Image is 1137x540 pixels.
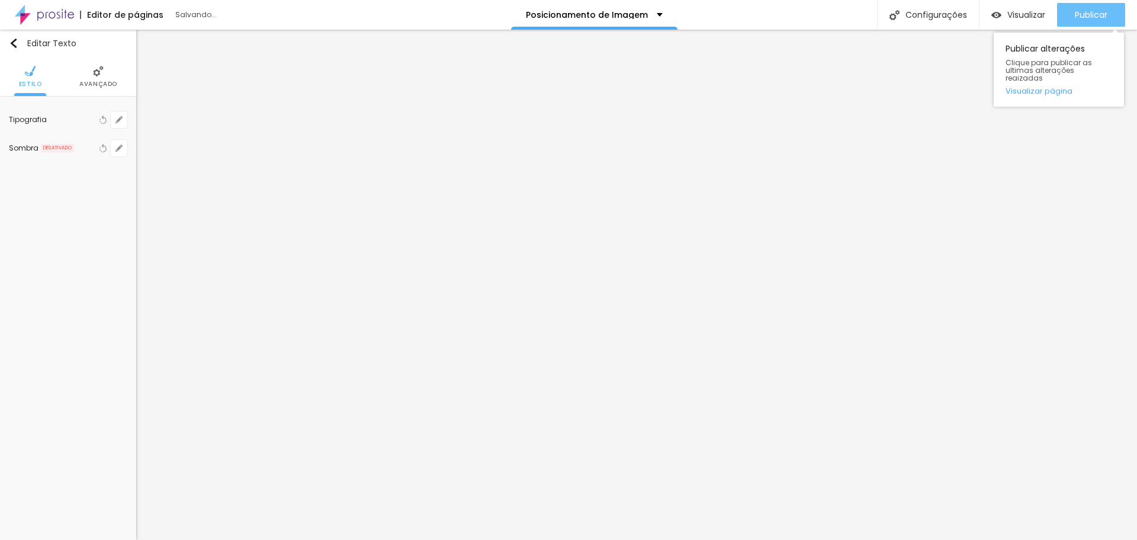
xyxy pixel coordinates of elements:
a: Visualizar página [1006,87,1112,95]
div: Salvando... [175,11,311,18]
span: Publicar [1075,10,1107,20]
span: DESATIVADO [41,144,74,152]
img: view-1.svg [991,10,1001,20]
div: Tipografia [9,116,97,123]
span: Estilo [19,81,42,87]
p: Posicionamento de Imagem [526,11,648,19]
img: Icone [9,39,18,48]
img: Icone [25,66,36,76]
img: Icone [93,66,104,76]
div: Editar Texto [9,39,76,48]
iframe: Editor [136,30,1137,540]
span: Visualizar [1007,10,1045,20]
button: Publicar [1057,3,1125,27]
button: Visualizar [979,3,1057,27]
span: Clique para publicar as ultimas alterações reaizadas [1006,59,1112,82]
div: Publicar alterações [994,33,1124,107]
img: Icone [889,10,900,20]
div: Sombra [9,145,38,152]
span: Avançado [79,81,117,87]
div: Editor de páginas [80,11,163,19]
